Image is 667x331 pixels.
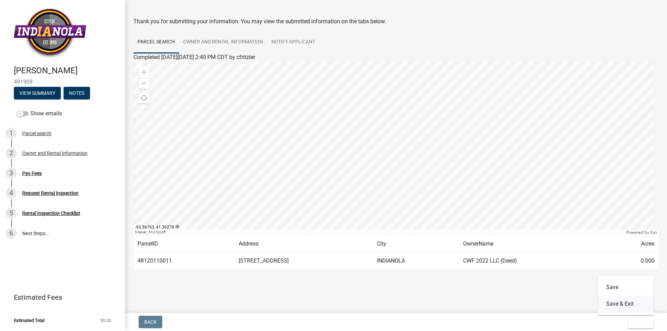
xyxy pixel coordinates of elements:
[650,230,657,235] a: Esri
[14,78,111,85] span: 491909
[179,31,267,53] a: Owner and Rental Information
[14,318,44,323] span: Estimated Total
[139,78,150,89] div: Zoom out
[133,54,255,60] span: Completed [DATE][DATE] 2:40 PM CDT by cfritzler
[14,66,120,76] h4: [PERSON_NAME]
[598,279,653,296] button: Save
[606,235,659,253] td: Acres
[6,228,17,239] div: 6
[133,235,234,253] td: ParcelID
[139,67,150,78] div: Zoom in
[267,31,319,53] a: Notify Applicant
[373,253,459,270] td: INDIANOLA
[459,235,606,253] td: OwnerName
[634,319,644,325] span: Exit
[22,191,79,196] div: Request Rental Inspection
[17,109,62,118] label: Show emails
[598,296,653,312] button: Save & Exit
[459,253,606,270] td: CWF 2022 LLC (Deed)
[373,235,459,253] td: City
[6,148,17,159] div: 2
[6,128,17,139] div: 1
[6,290,114,304] a: Estimated Fees
[234,235,373,253] td: Address
[14,91,61,96] wm-modal-confirm: Summary
[6,168,17,179] div: 3
[100,318,111,323] span: $0.00
[22,131,51,136] div: Parcel search
[22,171,42,176] div: Pay Fees
[133,31,179,53] a: Parcel search
[133,17,659,26] div: Thank you for submitting your information. You may view the submitted information on the tabs below.
[133,230,625,235] div: Maxar, Microsoft
[133,253,234,270] td: 48120110011
[6,188,17,199] div: 4
[606,253,659,270] td: 0.000
[234,253,373,270] td: [STREET_ADDRESS]
[6,208,17,219] div: 5
[598,276,653,315] div: Exit
[628,316,653,328] button: Exit
[625,230,659,235] div: Powered by
[64,91,90,96] wm-modal-confirm: Notes
[22,211,80,216] div: Rental Inspection Checklist
[14,87,61,99] button: View Summary
[64,87,90,99] button: Notes
[139,92,150,104] div: Find my location
[14,7,86,58] img: City of Indianola, Iowa
[139,316,162,328] button: Back
[144,319,157,325] span: Back
[22,151,88,156] div: Owner and Rental Information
